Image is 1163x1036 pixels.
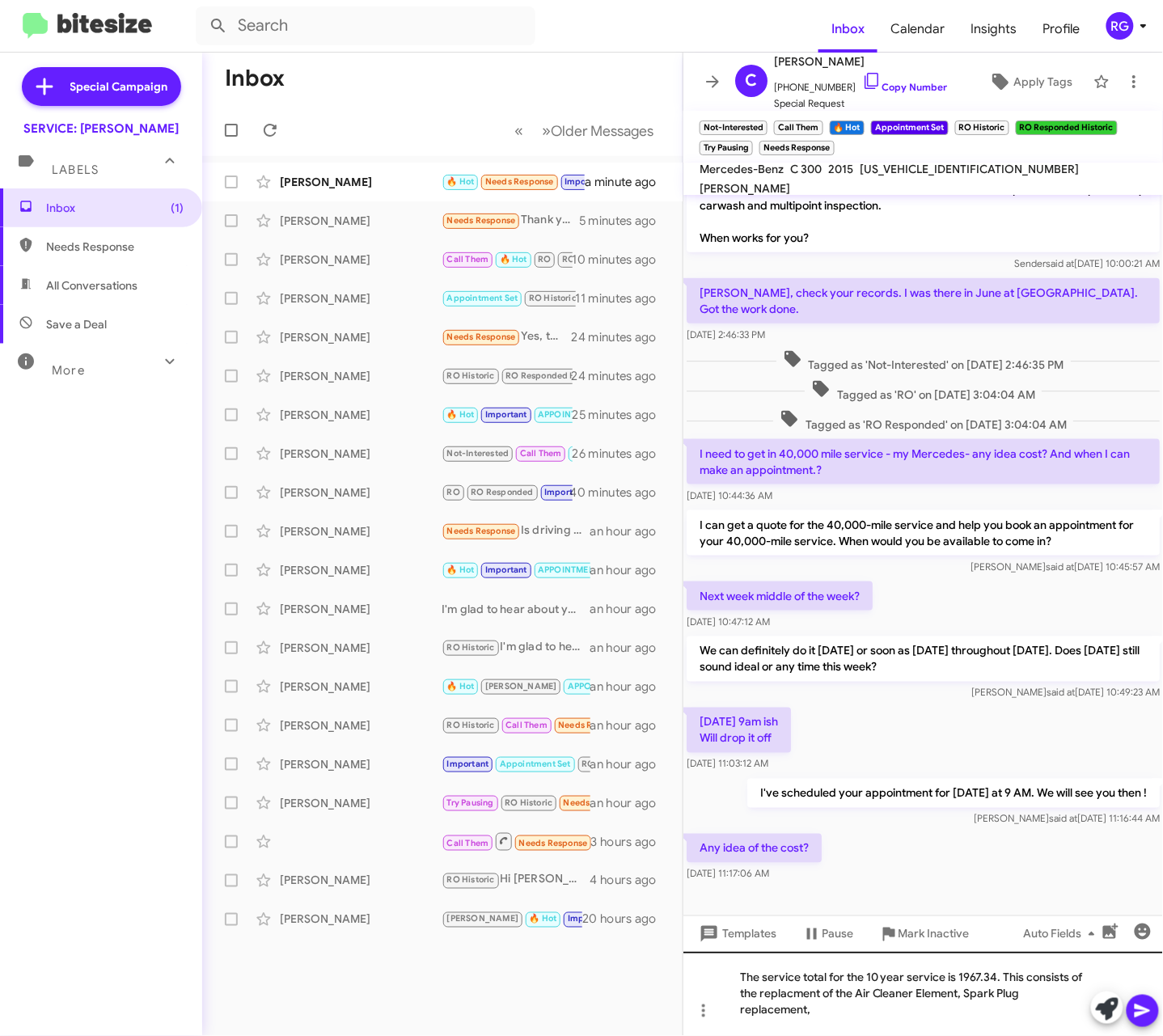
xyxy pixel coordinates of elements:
[519,838,588,848] span: Needs Response
[590,640,670,656] div: an hour ago
[280,368,442,384] div: [PERSON_NAME]
[532,114,663,147] button: Next
[442,444,573,463] div: Any idea of the cost?
[46,200,184,216] span: Inbox
[442,677,590,696] div: The service itself was fine. I think the check in and check out process could be better
[280,252,442,268] div: [PERSON_NAME]
[70,78,168,95] span: Special Campaign
[700,162,784,176] span: Mercedes-Benz
[442,831,591,852] div: Inbound Call
[974,813,1160,825] span: [PERSON_NAME] [DATE] 11:16:44 AM
[447,409,475,420] span: 🔥 Hot
[774,95,947,112] span: Special Request
[955,121,1009,135] small: RO Historic
[1024,920,1102,949] span: Auto Fields
[447,448,510,459] span: Not-Interested
[585,174,670,190] div: a minute ago
[447,526,516,536] span: Needs Response
[530,914,557,924] span: 🔥 Hot
[862,81,947,93] a: Copy Number
[687,439,1160,484] p: I need to get in 40,000 mile service - my Mercedes- any idea cost? And when I can make an appoint...
[538,409,617,420] span: APPOINTMENT SET
[568,914,610,924] span: Important
[171,200,184,216] span: (1)
[500,254,527,264] span: 🔥 Hot
[447,215,516,226] span: Needs Response
[582,911,670,928] div: 20 hours ago
[442,211,579,230] div: Thank you! I've only had my GLA for a couple of years, so I won't be looking for a new car for a ...
[442,366,573,385] div: We are also open [DATE] if that works for you
[520,448,562,459] span: Call Them
[590,873,670,889] div: 4 hours ago
[1046,257,1074,269] span: said at
[579,213,670,229] div: 5 minutes ago
[1049,813,1077,825] span: said at
[687,489,772,501] span: [DATE] 10:44:36 AM
[52,363,85,378] span: More
[822,920,853,949] span: Pause
[225,66,285,91] h1: Inbox
[442,755,590,773] div: That's wonderful! Thank you so much [PERSON_NAME] for making this look seamless.
[280,795,442,811] div: [PERSON_NAME]
[568,681,647,691] span: APPOINTMENT SET
[866,920,983,949] button: Mark Inactive
[196,6,535,45] input: Search
[447,720,495,730] span: RO Historic
[687,868,769,880] span: [DATE] 11:17:06 AM
[485,681,557,691] span: [PERSON_NAME]
[514,121,523,141] span: «
[573,368,670,384] div: 24 minutes ago
[46,316,107,332] span: Save a Deal
[828,162,853,176] span: 2015
[1011,920,1114,949] button: Auto Fields
[442,289,576,307] div: yes thank you
[542,121,551,141] span: »
[573,446,670,462] div: 26 minutes ago
[581,759,594,769] span: RO
[442,871,590,890] div: Hi [PERSON_NAME], thanks for your note. The service indicator in the car will appear every 12 mon...
[1093,12,1145,40] button: RG
[447,642,495,653] span: RO Historic
[442,172,585,191] div: Fabulous! How about 11 AM?
[442,483,573,501] div: I will, thank you
[544,487,586,497] span: Important
[558,720,627,730] span: Needs Response
[700,181,790,196] span: [PERSON_NAME]
[590,717,670,734] div: an hour ago
[871,121,948,135] small: Appointment Set
[505,797,552,808] span: RO Historic
[280,329,442,345] div: [PERSON_NAME]
[805,379,1042,403] span: Tagged as 'RO' on [DATE] 3:04:04 AM
[746,68,758,94] span: C
[818,6,878,53] a: Inbox
[1013,67,1072,96] span: Apply Tags
[442,522,590,540] div: Is driving good the check check engine light is showed up and when I tested on the OBD it show a ...
[573,329,670,345] div: 24 minutes ago
[696,920,776,949] span: Templates
[538,565,617,575] span: APPOINTMENT SET
[573,484,670,501] div: 40 minutes ago
[573,407,670,423] div: 25 minutes ago
[590,795,670,811] div: an hour ago
[529,293,577,303] span: RO Historic
[280,523,442,539] div: [PERSON_NAME]
[447,254,489,264] span: Call Them
[687,581,873,611] p: Next week middle of the week?
[505,114,533,147] button: Previous
[447,797,494,808] span: Try Pausing
[1030,6,1093,53] span: Profile
[878,6,958,53] a: Calendar
[590,756,670,772] div: an hour ago
[687,328,765,340] span: [DATE] 2:46:33 PM
[1016,121,1118,135] small: RO Responded Historic
[1106,12,1134,40] div: RG
[22,67,181,106] a: Special Campaign
[971,687,1160,699] span: [PERSON_NAME] [DATE] 10:49:23 AM
[485,176,554,187] span: Needs Response
[447,293,518,303] span: Appointment Set
[1047,687,1075,699] span: said at
[971,560,1160,573] span: [PERSON_NAME] [DATE] 10:45:57 AM
[687,834,822,863] p: Any idea of the cost?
